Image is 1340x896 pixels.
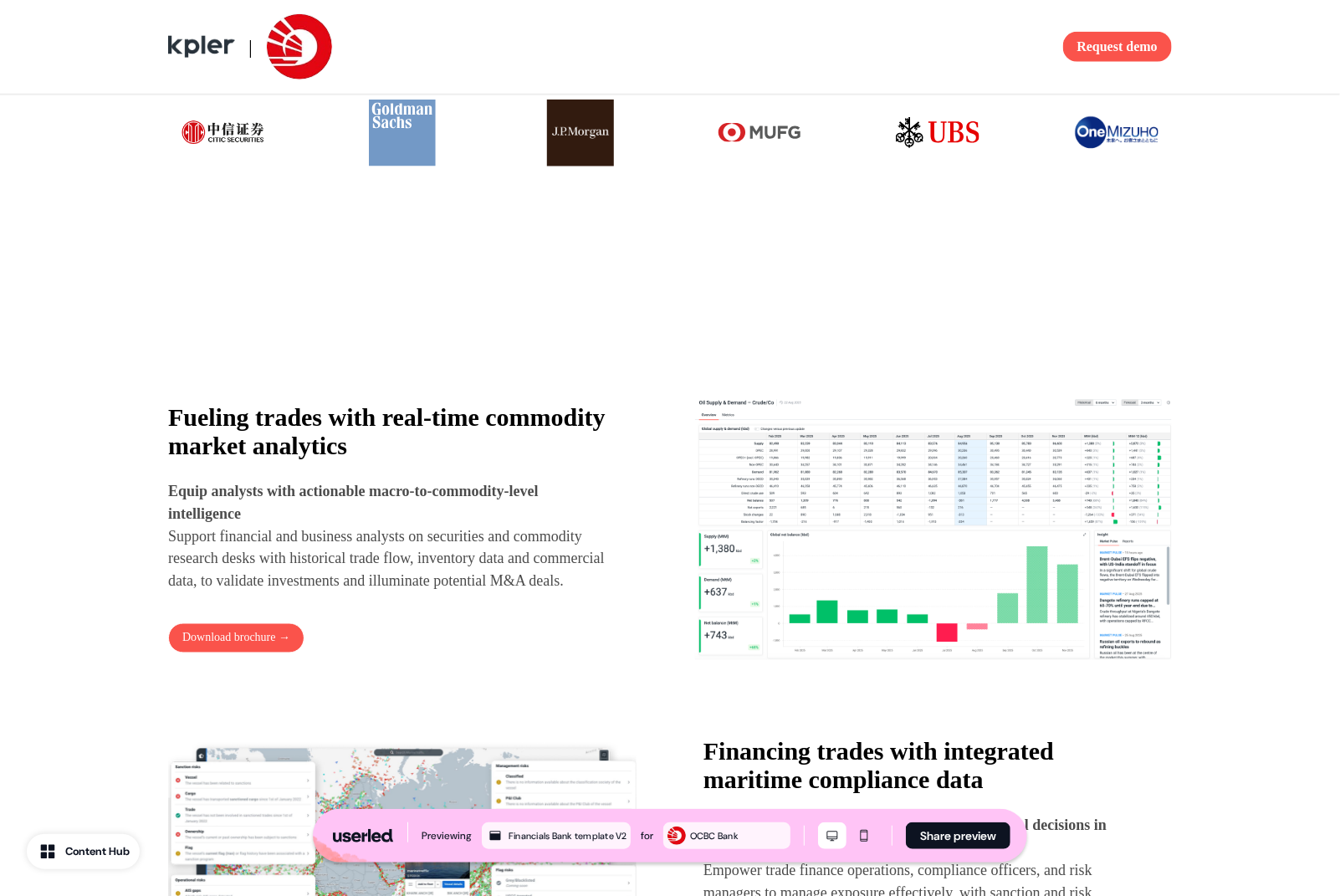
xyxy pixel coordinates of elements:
[703,738,1054,794] strong: Financing trades with integrated maritime compliance data
[168,623,304,653] button: Download brochure →
[509,828,627,843] div: Financials Bank template V2
[641,827,653,844] div: for
[422,827,472,844] div: Previewing
[65,843,130,860] div: Content Hub
[906,822,1010,849] button: Share preview
[168,403,606,459] strong: Fueling trades with real-time commodity market analytics
[27,834,140,869] button: Content Hub
[168,480,615,593] p: Support financial and business analysts on securities and commodity research desks with historica...
[248,36,253,58] span: |
[168,483,539,522] strong: Equip analysts with actionable macro-to-commodity-level intelligence
[690,828,787,843] div: OCBC Bank
[850,822,878,849] button: Mobile mode
[1063,32,1172,62] button: Request demo
[818,822,846,849] button: Desktop mode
